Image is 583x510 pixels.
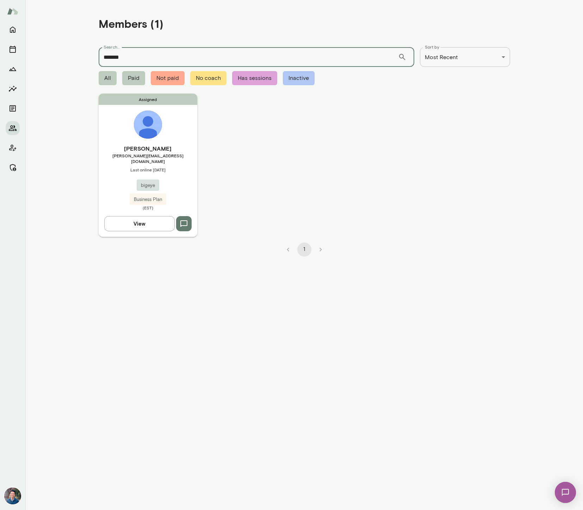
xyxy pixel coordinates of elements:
[99,237,510,257] div: pagination
[104,44,120,50] label: Search...
[151,71,185,85] span: Not paid
[6,82,20,96] button: Insights
[134,111,162,139] img: Eleanor Treharne-Jones
[190,71,227,85] span: No coach
[122,71,145,85] span: Paid
[99,167,197,172] span: Last online [DATE]
[420,47,510,67] div: Most Recent
[99,144,197,153] h6: [PERSON_NAME]
[99,94,197,105] span: Assigned
[99,153,197,164] span: [PERSON_NAME][EMAIL_ADDRESS][DOMAIN_NAME]
[283,71,315,85] span: Inactive
[4,487,21,504] img: Alex Yu
[232,71,277,85] span: Has sessions
[6,23,20,37] button: Home
[6,42,20,56] button: Sessions
[297,243,311,257] button: page 1
[6,141,20,155] button: Client app
[99,71,117,85] span: All
[6,160,20,175] button: Manage
[6,121,20,135] button: Members
[6,62,20,76] button: Growth Plan
[99,17,163,30] h4: Members (1)
[130,196,166,203] span: Business Plan
[104,216,175,231] button: View
[99,205,197,210] span: (EST)
[425,44,439,50] label: Sort by
[137,182,159,189] span: bigeye
[7,5,18,18] img: Mento
[280,243,329,257] nav: pagination navigation
[6,101,20,115] button: Documents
